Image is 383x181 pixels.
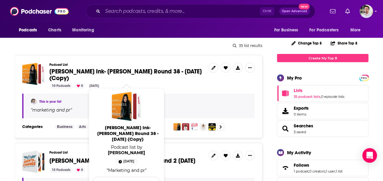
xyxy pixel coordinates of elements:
a: Sam Lloyd [108,150,145,155]
img: Small Business PR [173,123,181,130]
input: Search podcasts, credits, & more... [103,6,260,16]
span: For Business [274,26,298,34]
span: Podcast list by [92,144,161,155]
a: Charts [44,24,65,36]
span: Ctrl K [260,7,274,15]
button: open menu [15,24,45,36]
span: , [309,169,309,173]
button: open menu [68,24,102,36]
span: [PERSON_NAME] Ink- [PERSON_NAME] Round 38 - [DATE] (Copy) [94,125,162,142]
span: For Podcasters [309,26,339,34]
a: 1 user [326,169,335,173]
a: Beutler Ink- Bill Beutler Round 2 8/14/24 [22,151,44,173]
a: [PERSON_NAME] Ink- [PERSON_NAME] Round 38 - [DATE] (Copy) [49,68,204,82]
div: [DATE] [87,167,101,173]
div: 0 [74,167,85,173]
span: marketing and pr [32,107,70,113]
span: "Marketing and pr" [107,168,147,173]
div: Open Intercom Messenger [362,148,377,163]
a: Follows [294,162,342,168]
a: Create My Top 8 [277,54,368,62]
a: Searches [294,123,313,129]
span: , [325,169,326,173]
a: PRO [360,75,367,80]
span: [DATE] [123,158,134,165]
span: Beutler Ink- William Beutler Round 38 - Aug 18, 2025 (Copy) [112,92,141,121]
div: My Pro [287,75,302,81]
a: Follows [279,164,291,172]
button: Show More Button [245,151,255,160]
a: Business [55,124,75,129]
button: open menu [346,24,368,36]
img: Sam Lloyd [31,98,37,105]
div: [DATE] [87,83,101,89]
span: Lists [294,88,303,93]
img: Let’s Talk PR & More! [191,123,198,130]
a: 1 podcast [294,169,309,173]
a: Beutler Ink- William Beutler Round 38 - Aug 18, 2025 (Copy) [22,63,44,85]
span: Lists [277,85,368,101]
div: My Activity [287,150,311,155]
a: Lists [294,88,344,93]
div: 35 list results [15,43,262,48]
span: , [321,94,321,99]
a: 3 days ago [116,159,137,164]
span: Charts [48,26,61,34]
span: Searches [277,120,368,137]
a: 3 saved [294,130,306,134]
a: Arts [76,124,88,129]
a: 0 episode lists [321,94,344,99]
a: [PERSON_NAME] Ink- [PERSON_NAME] Round 38 - [DATE] (Copy) [94,125,162,144]
a: Searches [279,124,291,133]
span: Exports [294,105,309,111]
a: 35 podcast lists [294,94,321,99]
span: 0 items [294,112,309,116]
div: 10 Podcasts [49,83,73,89]
a: [PERSON_NAME] Ink- [PERSON_NAME] Round 2 [DATE] [49,158,195,164]
button: Show profile menu [360,5,373,18]
h3: Podcast List [49,151,204,154]
span: Exports [279,107,291,115]
span: More [350,26,361,34]
button: Show More Button [245,63,255,73]
div: 15 Podcasts [49,167,73,173]
div: Search podcasts, credits, & more... [86,4,315,18]
a: 0 creators [309,169,325,173]
a: Exports [277,103,368,119]
img: Podchaser - Follow, Share and Rate Podcasts [10,5,69,17]
a: This is your list [39,100,61,104]
button: Open AdvancedNew [279,8,310,15]
span: New [299,4,310,9]
span: Follows [277,160,368,176]
h3: Podcast List [49,63,204,67]
h3: Categories [22,124,50,129]
img: DMC Marketing Nugget [208,123,216,130]
span: [PERSON_NAME] Ink- [PERSON_NAME] Round 38 - [DATE] (Copy) [49,68,202,82]
a: Show notifications dropdown [343,6,352,16]
button: Change Top 8 [288,39,325,47]
span: Follows [294,162,309,168]
span: Logged in as sam_beutlerink [360,5,373,18]
span: Podcasts [19,26,37,34]
span: " " [31,107,72,113]
span: Open Advanced [282,10,307,13]
img: User Profile [360,5,373,18]
button: open menu [270,24,306,36]
button: open menu [305,24,347,36]
span: Monitoring [72,26,94,34]
div: 0 [74,83,85,89]
a: Lists [279,89,291,98]
a: 1 list [336,169,342,173]
img: The Pocket-size PR Podcast [200,123,207,130]
button: Share Top 8 [330,37,358,49]
img: The Brandinc PR Podcast [182,123,189,130]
